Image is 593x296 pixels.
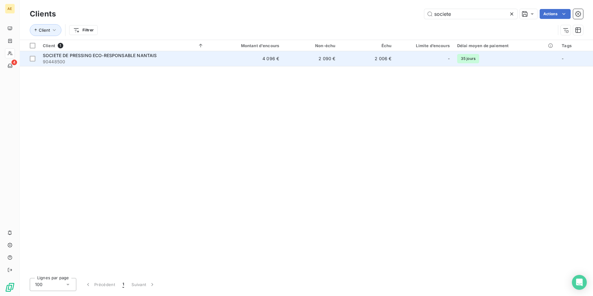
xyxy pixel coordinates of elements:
div: AE [5,4,15,14]
button: Actions [540,9,571,19]
div: Montant d'encours [211,43,279,48]
span: Client [39,28,50,33]
button: Précédent [81,278,119,291]
img: Logo LeanPay [5,282,15,292]
div: Délai moyen de paiement [457,43,554,48]
span: 1 [123,281,124,288]
div: Limite d’encours [399,43,449,48]
span: 90448500 [43,59,204,65]
span: - [448,56,450,62]
div: Non-échu [287,43,335,48]
h3: Clients [30,8,56,20]
span: Client [43,43,55,48]
input: Rechercher [424,9,517,19]
button: 1 [119,278,128,291]
button: Filtrer [69,25,98,35]
div: Échu [343,43,391,48]
td: 2 090 € [283,51,339,66]
div: Open Intercom Messenger [572,275,587,290]
td: 4 096 € [207,51,283,66]
span: 35 jours [457,54,479,63]
span: - [562,56,564,61]
button: Suivant [128,278,159,291]
span: 100 [35,281,42,288]
div: Tags [562,43,589,48]
span: 1 [58,43,63,48]
td: 2 006 € [339,51,395,66]
span: 4 [11,60,17,65]
button: Client [30,24,61,36]
span: SOCIETE DE PRESSING ECO-RESPONSABLE NANTAIS [43,53,157,58]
